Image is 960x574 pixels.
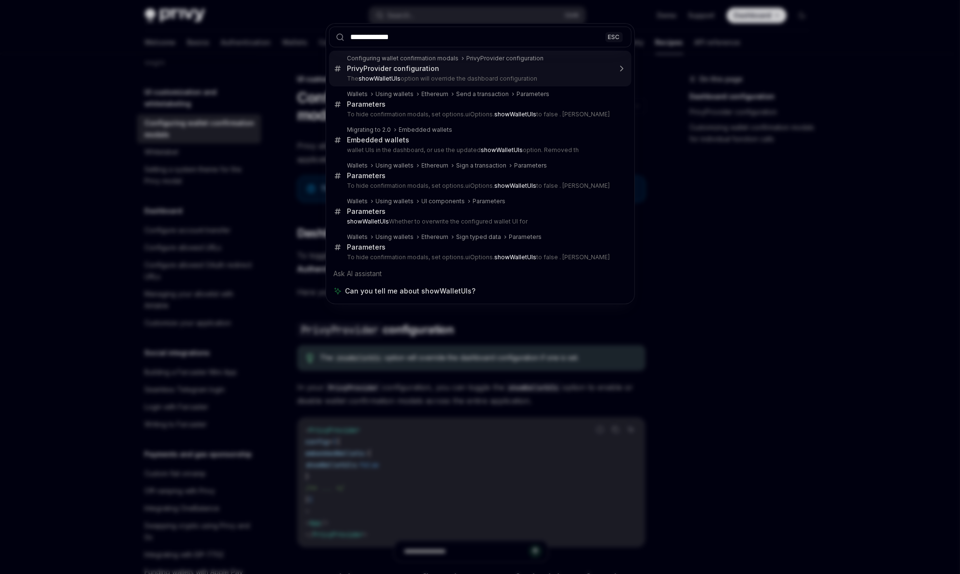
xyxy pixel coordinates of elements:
[347,207,386,216] div: Parameters
[347,111,611,118] p: To hide confirmation modals, set options.uiOptions. to false . [PERSON_NAME]
[347,75,611,83] p: The option will override the dashboard configuration
[422,162,449,169] div: Ethereum
[347,64,440,73] div: PrivyProvider configuration
[347,90,368,98] div: Wallets
[347,162,368,169] div: Wallets
[467,55,544,62] div: PrivyProvider configuration
[359,75,401,82] b: showWalletUIs
[347,171,386,180] div: Parameters
[605,32,623,42] div: ESC
[422,90,449,98] div: Ethereum
[495,111,537,118] b: showWalletUIs
[509,233,542,241] div: Parameters
[347,100,386,109] div: Parameters
[515,162,547,169] div: Parameters
[457,162,507,169] div: Sign a transaction
[347,243,386,252] div: Parameters
[347,182,611,190] p: To hide confirmation modals, set options.uiOptions. to false . [PERSON_NAME]
[422,233,449,241] div: Ethereum
[376,233,414,241] div: Using wallets
[347,55,459,62] div: Configuring wallet confirmation modals
[376,197,414,205] div: Using wallets
[345,286,476,296] span: Can you tell me about showWalletUIs?
[347,126,391,134] div: Migrating to 2.0
[376,90,414,98] div: Using wallets
[473,197,506,205] div: Parameters
[329,265,631,282] div: Ask AI assistant
[517,90,550,98] div: Parameters
[347,146,611,154] p: wallet UIs in the dashboard, or use the updated option. Removed th
[347,197,368,205] div: Wallets
[347,233,368,241] div: Wallets
[347,218,389,225] b: showWalletUIs
[457,90,509,98] div: Send a transaction
[376,162,414,169] div: Using wallets
[457,233,501,241] div: Sign typed data
[347,218,611,225] p: Whether to overwrite the configured wallet UI for
[422,197,465,205] div: UI components
[495,253,537,261] b: showWalletUIs
[347,136,410,144] div: Embedded wallets
[495,182,537,189] b: showWalletUIs
[481,146,523,154] b: showWalletUIs
[399,126,453,134] div: Embedded wallets
[347,253,611,261] p: To hide confirmation modals, set options.uiOptions. to false . [PERSON_NAME]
